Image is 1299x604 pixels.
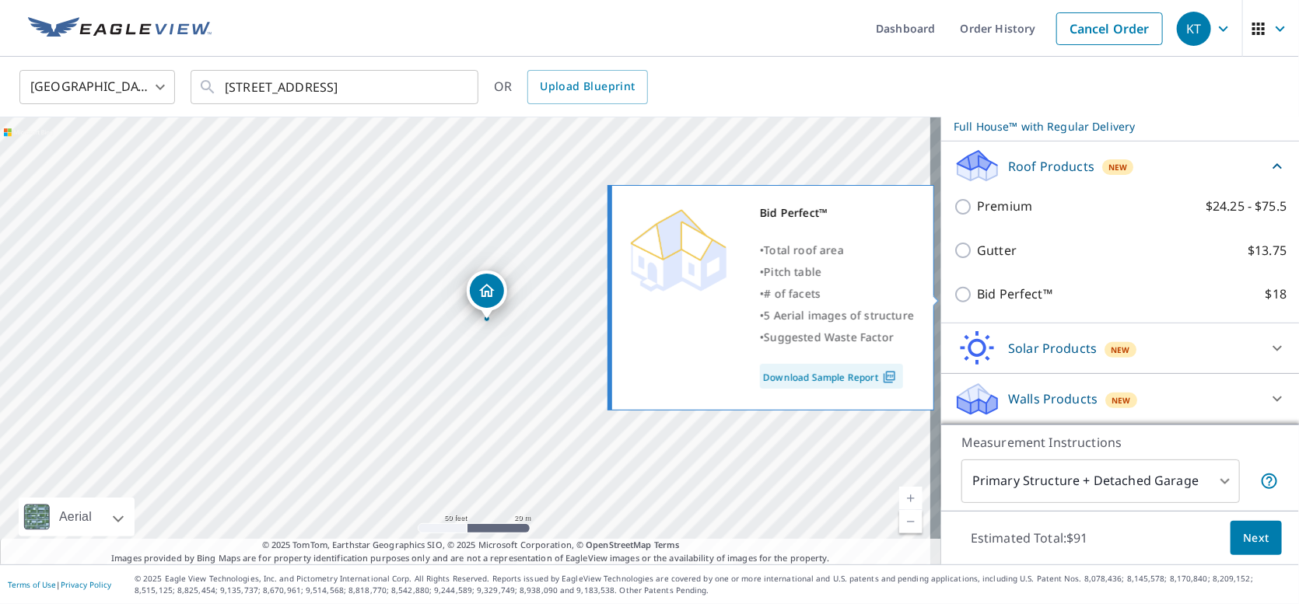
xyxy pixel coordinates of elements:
[760,202,914,224] div: Bid Perfect™
[958,521,1101,555] p: Estimated Total: $91
[1206,197,1287,216] p: $24.25 - $75.5
[19,65,175,109] div: [GEOGRAPHIC_DATA]
[225,65,446,109] input: Search by address or latitude-longitude
[977,285,1052,304] p: Bid Perfect™
[494,70,648,104] div: OR
[1231,521,1282,556] button: Next
[654,539,680,550] a: Terms
[760,261,914,283] div: •
[899,510,923,533] a: Current Level 19, Zoom Out
[8,580,111,589] p: |
[954,330,1287,367] div: Solar ProductsNew
[764,330,894,344] span: Suggested Waste Factor
[954,380,1287,417] div: Walls ProductsNew
[760,326,914,348] div: •
[977,197,1032,216] p: Premium
[1266,285,1287,304] p: $18
[764,286,821,301] span: # of facets
[624,202,733,295] img: Premium
[28,17,212,40] img: EV Logo
[586,539,651,550] a: OpenStreetMap
[1112,394,1131,407] span: New
[540,77,635,96] span: Upload Blueprint
[527,70,647,104] a: Upload Blueprint
[961,459,1240,503] div: Primary Structure + Detached Garage
[8,579,56,590] a: Terms of Use
[760,283,914,305] div: •
[61,579,111,590] a: Privacy Policy
[1008,157,1094,176] p: Roof Products
[1008,339,1097,358] p: Solar Products
[954,118,1259,134] p: Full House™ with Regular Delivery
[1260,472,1279,491] span: Your report will include the primary structure and a detached garage if one exists.
[1056,12,1163,45] a: Cancel Order
[467,271,507,319] div: Dropped pin, building 1, Residential property, 116 Horseshoe Rd North Augusta, SC 29841
[1108,161,1128,173] span: New
[760,305,914,326] div: •
[1008,389,1098,408] p: Walls Products
[54,498,96,536] div: Aerial
[1177,12,1211,46] div: KT
[977,241,1017,260] p: Gutter
[135,573,1291,596] p: © 2025 Eagle View Technologies, Inc. and Pictometry International Corp. All Rights Reserved. Repo...
[760,364,903,389] a: Download Sample Report
[899,487,923,510] a: Current Level 19, Zoom In
[954,148,1287,184] div: Roof ProductsNew
[764,243,844,257] span: Total roof area
[764,308,914,323] span: 5 Aerial images of structure
[760,239,914,261] div: •
[1248,241,1287,260] p: $13.75
[961,433,1279,452] p: Measurement Instructions
[764,264,821,279] span: Pitch table
[1111,344,1130,356] span: New
[262,539,680,552] span: © 2025 TomTom, Earthstar Geographics SIO, © 2025 Microsoft Corporation, ©
[879,370,900,384] img: Pdf Icon
[1243,529,1269,548] span: Next
[19,498,135,536] div: Aerial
